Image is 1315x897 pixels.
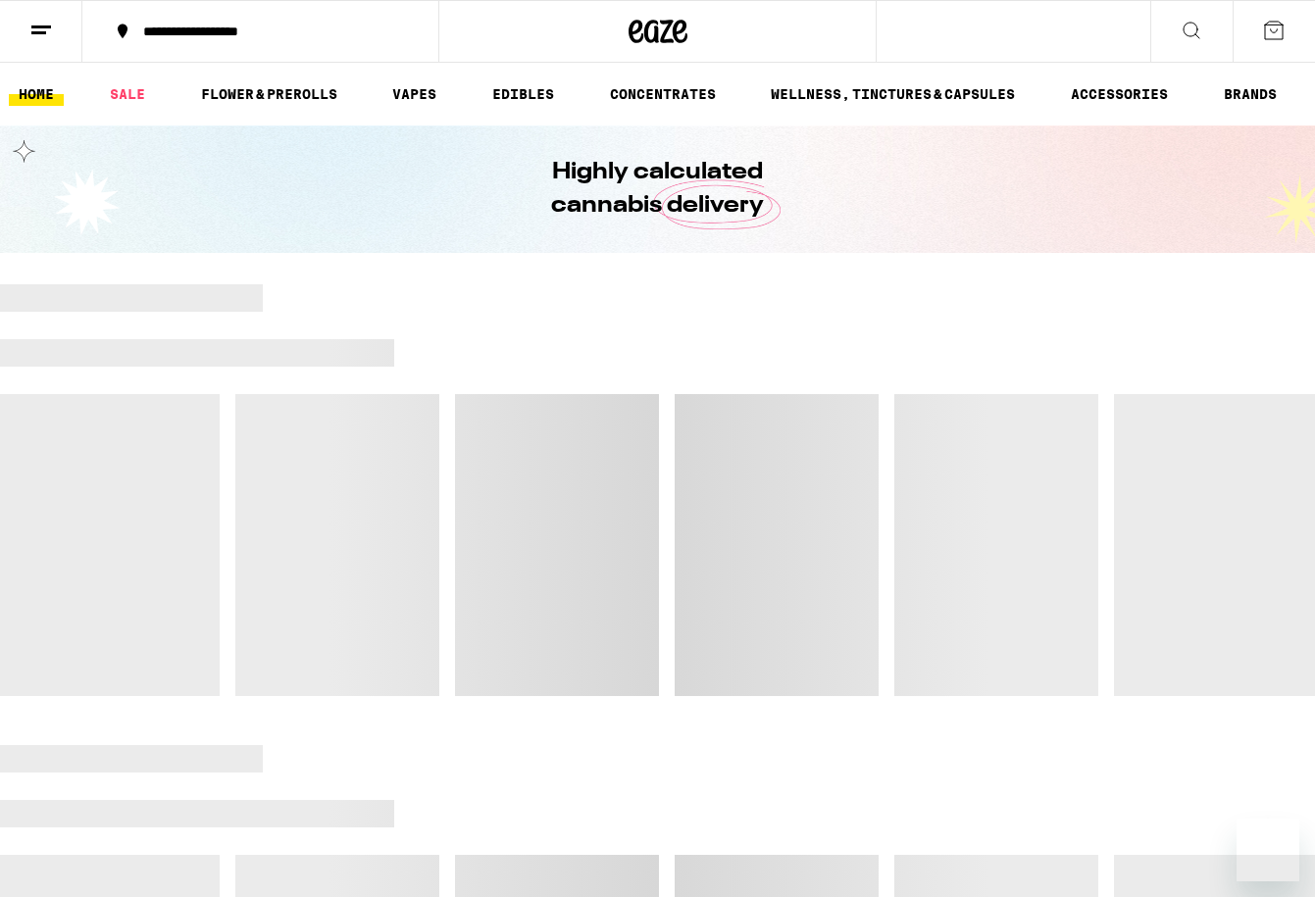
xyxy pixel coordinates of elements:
a: BRANDS [1214,82,1287,106]
a: EDIBLES [482,82,564,106]
h1: Highly calculated cannabis delivery [496,156,820,223]
a: VAPES [382,82,446,106]
iframe: Button to launch messaging window [1237,819,1299,881]
a: SALE [100,82,155,106]
a: FLOWER & PREROLLS [191,82,347,106]
a: HOME [9,82,64,106]
a: WELLNESS, TINCTURES & CAPSULES [761,82,1025,106]
a: CONCENTRATES [600,82,726,106]
a: ACCESSORIES [1061,82,1178,106]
